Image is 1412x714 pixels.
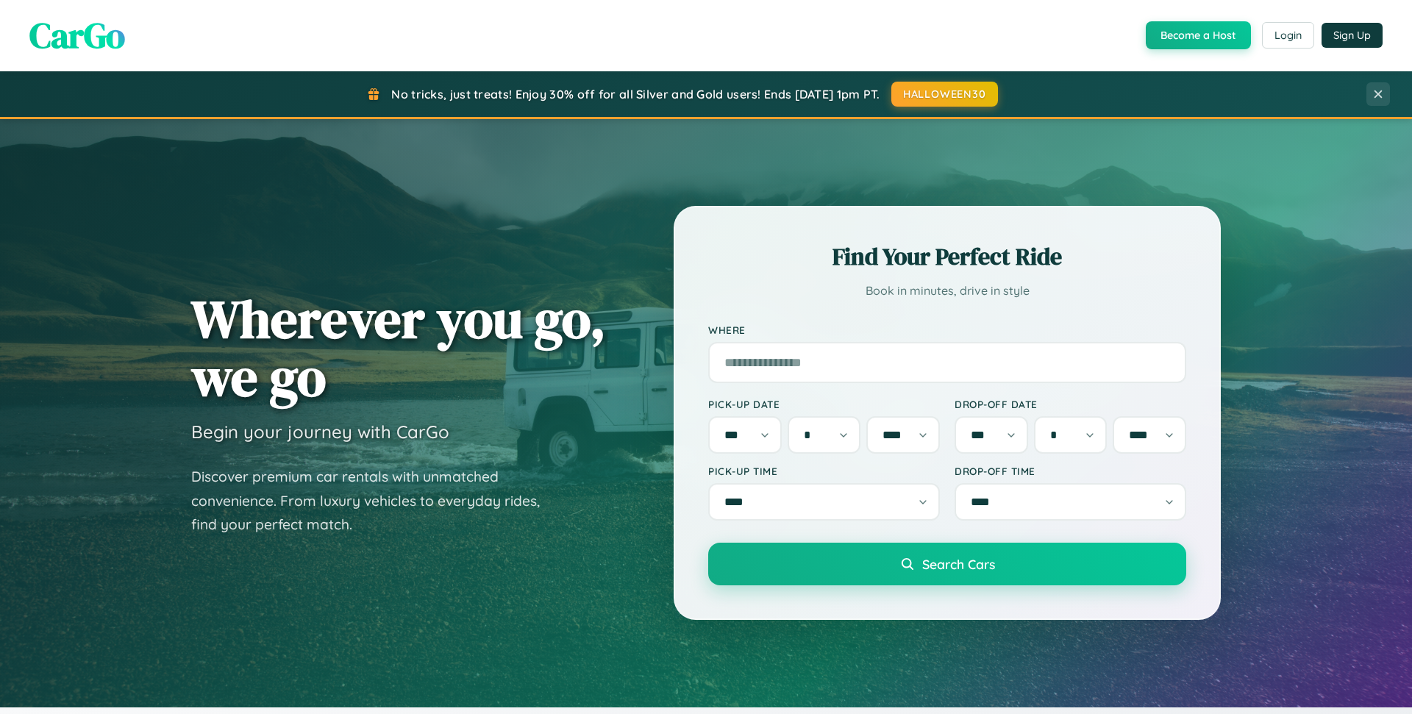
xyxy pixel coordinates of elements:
[891,82,998,107] button: HALLOWEEN30
[708,280,1186,301] p: Book in minutes, drive in style
[191,290,606,406] h1: Wherever you go, we go
[29,11,125,60] span: CarGo
[191,465,559,537] p: Discover premium car rentals with unmatched convenience. From luxury vehicles to everyday rides, ...
[708,240,1186,273] h2: Find Your Perfect Ride
[1262,22,1314,49] button: Login
[708,543,1186,585] button: Search Cars
[191,421,449,443] h3: Begin your journey with CarGo
[391,87,880,101] span: No tricks, just treats! Enjoy 30% off for all Silver and Gold users! Ends [DATE] 1pm PT.
[922,556,995,572] span: Search Cars
[955,398,1186,410] label: Drop-off Date
[1322,23,1383,48] button: Sign Up
[955,465,1186,477] label: Drop-off Time
[708,465,940,477] label: Pick-up Time
[1146,21,1251,49] button: Become a Host
[708,398,940,410] label: Pick-up Date
[708,324,1186,336] label: Where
